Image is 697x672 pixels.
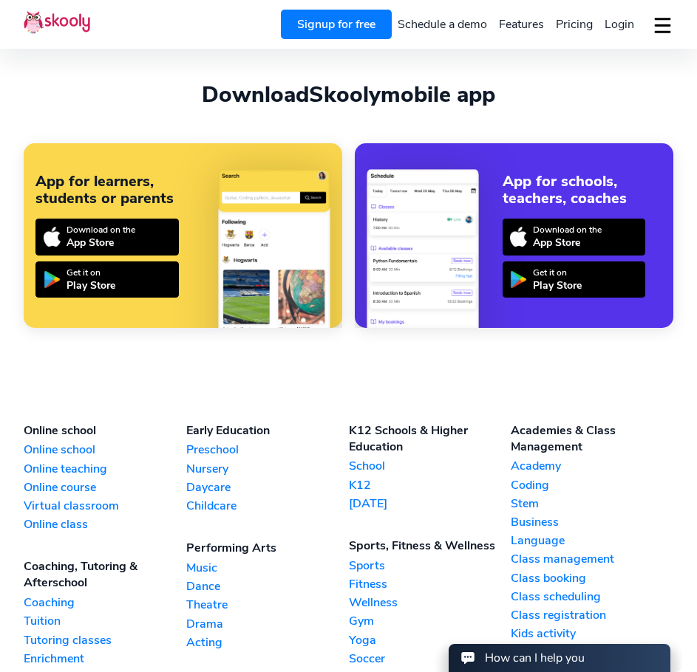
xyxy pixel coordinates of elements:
[349,538,511,554] div: Sports, Fitness & Wellness
[511,422,673,455] div: Academies & Class Management
[511,514,673,530] a: Business
[186,461,349,477] a: Nursery
[493,13,550,36] a: Features
[652,9,673,43] button: dropdown menu
[349,613,511,629] a: Gym
[24,632,186,648] a: Tutoring classes
[24,442,186,458] a: Online school
[24,594,186,611] a: Coaching
[186,634,349,651] a: Acting
[511,496,673,512] a: Stem
[24,461,186,477] a: Online teaching
[349,576,511,592] a: Fitness
[67,236,135,250] div: App Store
[392,13,493,36] a: Schedule a demo
[186,498,349,514] a: Childcare
[367,168,479,393] img: App for schools, teachers, coaches
[511,607,673,623] a: Class registration
[24,516,186,532] a: Online class
[67,278,115,292] div: Play Store
[533,267,582,278] div: Get it on
[511,532,673,549] a: Language
[349,422,511,455] div: K12 Schools & Higher Education
[349,477,511,493] a: K12
[503,219,646,256] a: Download on theApp Store
[349,458,511,474] a: School
[503,173,662,207] div: App for schools, teachers, coaches
[44,271,61,288] img: icon-playstore
[533,224,602,236] div: Download on the
[186,597,349,613] a: Theatre
[349,594,511,611] a: Wellness
[186,422,349,439] div: Early Education
[511,477,673,493] a: Coding
[510,271,527,288] img: icon-playstore
[503,261,646,298] a: Get it onPlay Store
[35,261,179,298] a: Get it onPlay Store
[24,558,186,591] div: Coaching, Tutoring & Afterschool
[44,227,61,247] img: icon-appstore
[67,224,135,236] div: Download on the
[35,173,194,207] div: App for learners, students or parents
[186,616,349,632] a: Drama
[349,496,511,512] a: [DATE]
[349,558,511,574] a: Sports
[67,267,115,278] div: Get it on
[24,82,673,108] div: Download mobile app
[24,479,186,496] a: Online course
[533,236,602,250] div: App Store
[186,479,349,496] a: Daycare
[218,168,330,393] img: App for learners, students or parents
[186,442,349,458] a: Preschool
[533,278,582,292] div: Play Store
[511,551,673,567] a: Class management
[309,80,381,110] span: Skooly
[35,219,179,256] a: Download on theApp Store
[605,16,634,32] span: Login
[24,422,186,439] div: Online school
[186,578,349,594] a: Dance
[281,10,392,39] a: Signup for free
[556,16,593,32] span: Pricing
[511,570,673,586] a: Class booking
[24,613,186,629] a: Tuition
[24,498,186,514] a: Virtual classroom
[186,540,349,556] div: Performing Arts
[511,458,673,474] a: Academy
[186,560,349,576] a: Music
[550,13,599,36] a: Pricing
[24,651,186,667] a: Enrichment
[510,227,527,247] img: icon-appstore
[511,625,673,642] a: Kids activity
[511,589,673,605] a: Class scheduling
[24,10,90,34] img: Skooly
[599,13,640,36] a: Login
